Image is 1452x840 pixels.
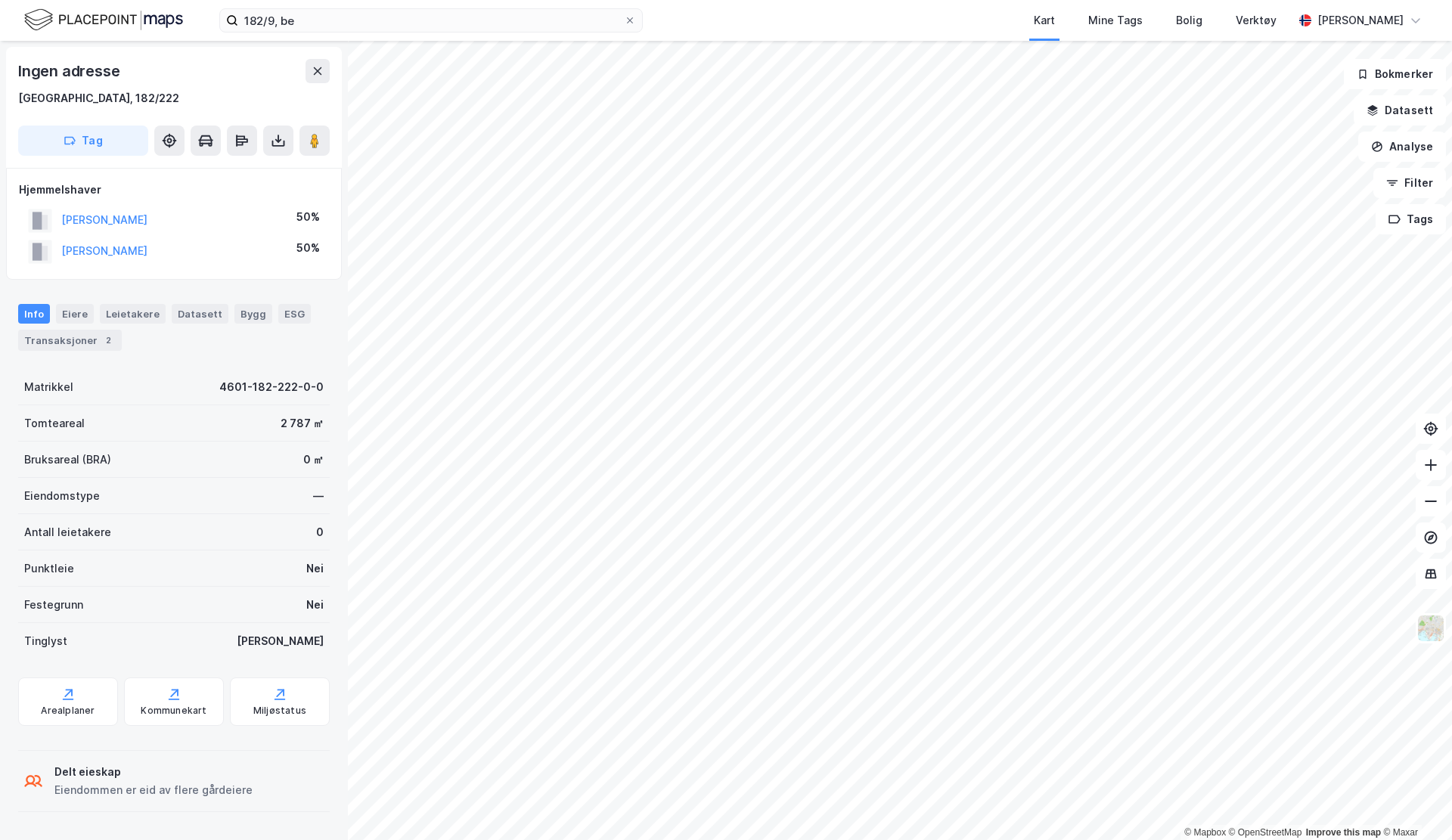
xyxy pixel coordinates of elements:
img: logo.f888ab2527a4732fd821a326f86c7f29.svg [24,7,183,33]
div: 2 [101,333,116,348]
div: Verktøy [1236,11,1277,29]
div: 0 [316,523,324,541]
a: OpenStreetMap [1229,827,1302,838]
div: Antall leietakere [24,523,111,541]
button: Filter [1373,168,1446,198]
div: [PERSON_NAME] [237,632,324,650]
div: Bolig [1176,11,1202,29]
div: Festegrunn [24,596,83,614]
div: Hjemmelshaver [19,181,329,199]
div: Mine Tags [1088,11,1143,29]
div: Ingen adresse [18,59,123,83]
div: Punktleie [24,559,74,578]
button: Tags [1376,204,1446,234]
button: Analyse [1358,132,1446,162]
div: Bruksareal (BRA) [24,451,111,469]
div: Nei [306,559,324,578]
div: [GEOGRAPHIC_DATA], 182/222 [18,89,179,107]
div: Delt eieskap [54,763,253,781]
div: 2 787 ㎡ [281,414,324,432]
div: Arealplaner [41,705,95,717]
div: Eiendomstype [24,487,100,505]
div: Eiere [56,304,94,324]
button: Tag [18,126,148,156]
div: Leietakere [100,304,166,324]
div: — [313,487,324,505]
div: Kart [1034,11,1055,29]
div: 50% [296,239,320,257]
div: Tinglyst [24,632,67,650]
div: ESG [278,304,311,324]
div: Info [18,304,50,324]
div: Transaksjoner [18,330,122,351]
div: 50% [296,208,320,226]
iframe: Chat Widget [1376,767,1452,840]
div: Eiendommen er eid av flere gårdeiere [54,781,253,799]
div: Kommunekart [141,705,206,717]
div: Matrikkel [24,378,73,396]
div: Nei [306,596,324,614]
input: Søk på adresse, matrikkel, gårdeiere, leietakere eller personer [238,9,624,32]
a: Improve this map [1306,827,1381,838]
a: Mapbox [1184,827,1226,838]
div: 4601-182-222-0-0 [219,378,324,396]
div: Miljøstatus [253,705,306,717]
div: Tomteareal [24,414,85,432]
img: Z [1416,614,1445,643]
div: 0 ㎡ [303,451,324,469]
div: Kontrollprogram for chat [1376,767,1452,840]
button: Datasett [1354,95,1446,126]
button: Bokmerker [1344,59,1446,89]
div: [PERSON_NAME] [1317,11,1404,29]
div: Bygg [234,304,272,324]
div: Datasett [172,304,228,324]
